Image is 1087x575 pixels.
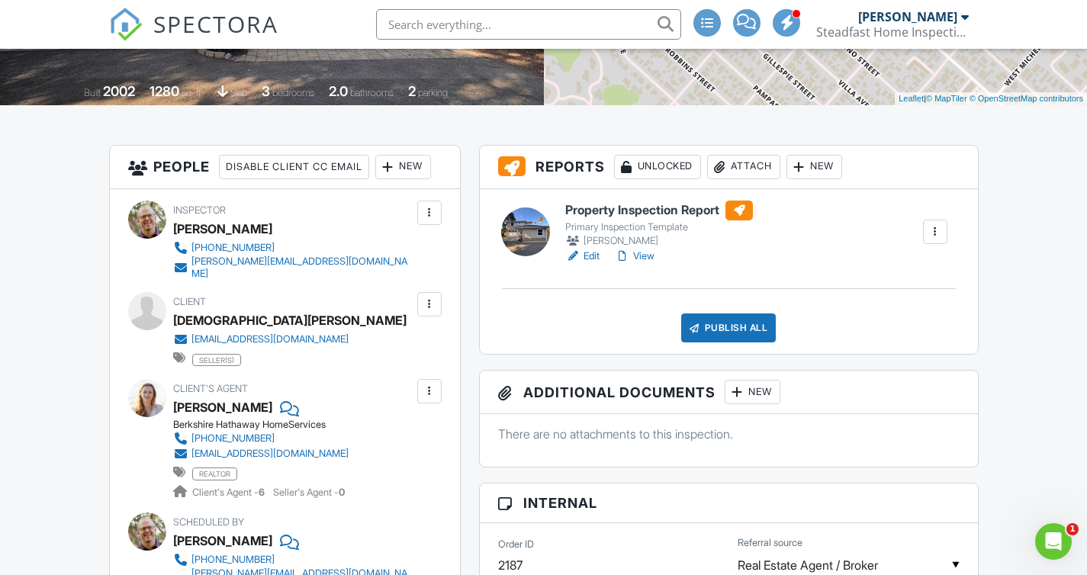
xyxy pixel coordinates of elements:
[614,155,701,179] div: Unlocked
[615,249,654,264] a: View
[329,83,348,99] div: 2.0
[376,9,681,40] input: Search everything...
[192,354,241,366] span: seller(s)
[173,396,272,419] a: [PERSON_NAME]
[219,155,369,179] div: Disable Client CC Email
[191,255,413,280] div: [PERSON_NAME][EMAIL_ADDRESS][DOMAIN_NAME]
[375,155,431,179] div: New
[408,83,416,99] div: 2
[786,155,842,179] div: New
[109,8,143,41] img: The Best Home Inspection Software - Spectora
[173,332,394,347] a: [EMAIL_ADDRESS][DOMAIN_NAME]
[191,432,275,445] div: [PHONE_NUMBER]
[565,201,753,249] a: Property Inspection Report Primary Inspection Template [PERSON_NAME]
[173,516,244,528] span: Scheduled By
[738,536,802,550] label: Referral source
[109,21,278,53] a: SPECTORA
[173,255,413,280] a: [PERSON_NAME][EMAIL_ADDRESS][DOMAIN_NAME]
[498,426,960,442] p: There are no attachments to this inspection.
[191,554,275,566] div: [PHONE_NUMBER]
[681,313,777,342] div: Publish All
[173,529,272,552] div: [PERSON_NAME]
[899,94,924,103] a: Leaflet
[191,333,349,345] div: [EMAIL_ADDRESS][DOMAIN_NAME]
[150,83,179,99] div: 1280
[173,431,349,446] a: [PHONE_NUMBER]
[110,146,460,189] h3: People
[480,371,978,414] h3: Additional Documents
[191,448,349,460] div: [EMAIL_ADDRESS][DOMAIN_NAME]
[173,383,248,394] span: Client's Agent
[926,94,967,103] a: © MapTiler
[173,204,226,216] span: Inspector
[272,87,314,98] span: bedrooms
[262,83,270,99] div: 3
[173,446,349,461] a: [EMAIL_ADDRESS][DOMAIN_NAME]
[970,94,1083,103] a: © OpenStreetMap contributors
[173,309,407,332] div: [DEMOGRAPHIC_DATA][PERSON_NAME]
[816,24,969,40] div: Steadfast Home Inspection
[350,87,394,98] span: bathrooms
[173,240,413,255] a: [PHONE_NUMBER]
[858,9,957,24] div: [PERSON_NAME]
[480,146,978,189] h3: Reports
[192,487,267,498] span: Client's Agent -
[84,87,101,98] span: Built
[153,8,278,40] span: SPECTORA
[259,487,265,498] strong: 6
[173,552,413,567] a: [PHONE_NUMBER]
[480,483,978,523] h3: Internal
[230,87,247,98] span: slab
[707,155,780,179] div: Attach
[273,487,345,498] span: Seller's Agent -
[173,217,272,240] div: [PERSON_NAME]
[895,92,1087,105] div: |
[192,467,237,480] span: realtor
[1035,523,1072,560] iframe: Intercom live chat
[182,87,203,98] span: sq. ft.
[418,87,448,98] span: parking
[565,201,753,220] h6: Property Inspection Report
[339,487,345,498] strong: 0
[565,221,753,233] div: Primary Inspection Template
[565,249,600,264] a: Edit
[498,537,534,551] label: Order ID
[173,419,361,431] div: Berkshire Hathaway HomeServices
[173,296,206,307] span: Client
[1066,523,1079,535] span: 1
[565,233,753,249] div: [PERSON_NAME]
[191,242,275,254] div: [PHONE_NUMBER]
[725,380,780,404] div: New
[103,83,135,99] div: 2002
